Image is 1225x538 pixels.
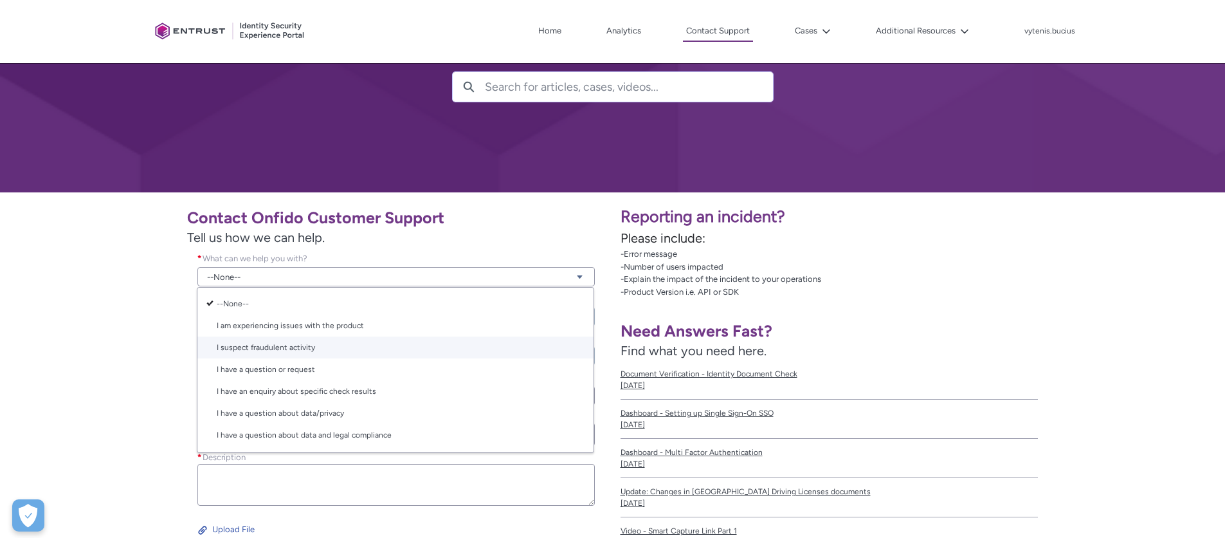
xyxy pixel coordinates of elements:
[621,525,1039,537] span: Video - Smart Capture Link Part 1
[197,293,594,315] a: --None--
[1024,24,1076,37] button: User Profile vytenis.bucius
[187,228,605,247] span: Tell us how we can help.
[621,228,1218,248] p: Please include:
[621,420,645,429] lightning-formatted-date-time: [DATE]
[683,21,753,42] a: Contact Support
[197,337,594,358] a: I suspect fraudulent activity
[187,208,605,228] h1: Contact Onfido Customer Support
[603,21,644,41] a: Analytics, opens in new tab
[485,72,773,102] input: Search for articles, cases, videos...
[197,252,203,265] span: required
[1024,27,1075,36] p: vytenis.bucius
[621,381,645,390] lightning-formatted-date-time: [DATE]
[621,321,1039,341] h1: Need Answers Fast?
[197,315,594,337] a: I am experiencing issues with the product
[621,486,1039,497] span: Update: Changes in [GEOGRAPHIC_DATA] Driving Licenses documents
[873,21,972,41] button: Additional Resources
[621,360,1039,400] a: Document Verification - Identity Document Check[DATE]
[621,400,1039,439] a: Dashboard - Setting up Single Sign-On SSO[DATE]
[621,447,1039,458] span: Dashboard - Multi Factor Authentication
[197,451,203,464] span: required
[621,205,1218,229] p: Reporting an incident?
[203,452,246,462] span: Description
[197,267,595,286] a: --None--
[12,499,44,532] div: Cookie Preferences
[535,21,565,41] a: Home
[621,478,1039,517] a: Update: Changes in [GEOGRAPHIC_DATA] Driving Licenses documents[DATE]
[197,424,594,446] a: I have a question about data and legal compliance
[197,446,594,468] a: I need assistance with my invoice or contract
[621,439,1039,478] a: Dashboard - Multi Factor Authentication[DATE]
[453,72,485,102] button: Search
[621,368,1039,380] span: Document Verification - Identity Document Check
[792,21,834,41] button: Cases
[621,459,645,468] lightning-formatted-date-time: [DATE]
[621,343,767,358] span: Find what you need here.
[203,254,307,263] span: What can we help you with?
[621,499,645,508] lightning-formatted-date-time: [DATE]
[12,499,44,532] button: Open Preferences
[197,380,594,402] a: I have an enquiry about specific check results
[197,464,595,506] textarea: required
[621,248,1218,298] p: -Error message -Number of users impacted -Explain the impact of the incident to your operations -...
[197,402,594,424] a: I have a question about data/privacy
[197,358,594,380] a: I have a question or request
[621,407,1039,419] span: Dashboard - Setting up Single Sign-On SSO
